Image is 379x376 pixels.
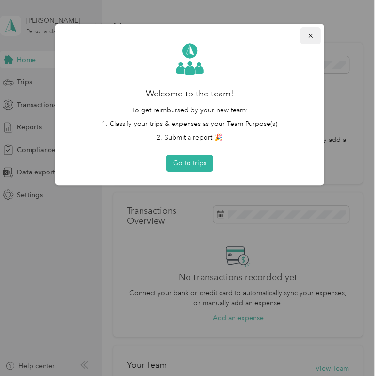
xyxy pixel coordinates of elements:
[69,119,311,129] li: 1. Classify your trips & expenses as your Team Purpose(s)
[166,155,213,172] button: Go to trips
[325,322,379,376] iframe: Everlance-gr Chat Button Frame
[69,87,311,100] h2: Welcome to the team!
[69,132,311,142] li: 2. Submit a report 🎉
[69,105,311,115] p: To get reimbursed by your new team:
